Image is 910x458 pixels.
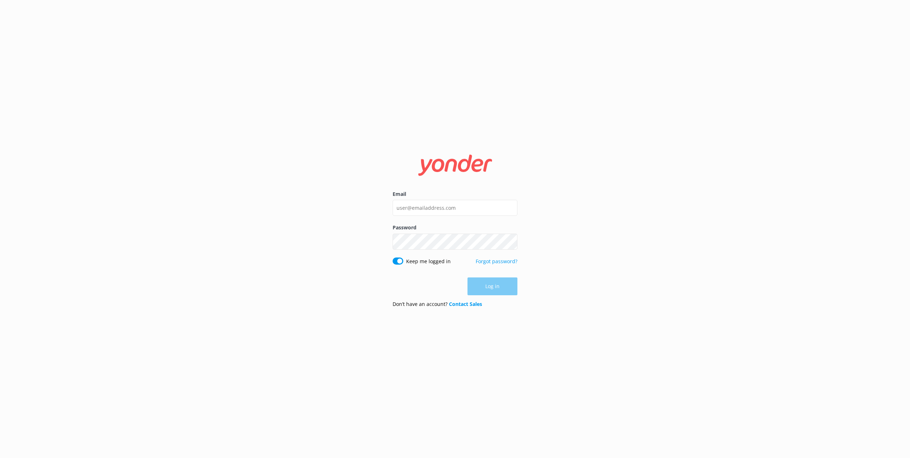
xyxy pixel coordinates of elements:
[406,257,451,265] label: Keep me logged in
[476,258,517,265] a: Forgot password?
[393,200,517,216] input: user@emailaddress.com
[449,301,482,307] a: Contact Sales
[393,224,517,231] label: Password
[393,190,517,198] label: Email
[503,234,517,249] button: Show password
[393,300,482,308] p: Don’t have an account?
